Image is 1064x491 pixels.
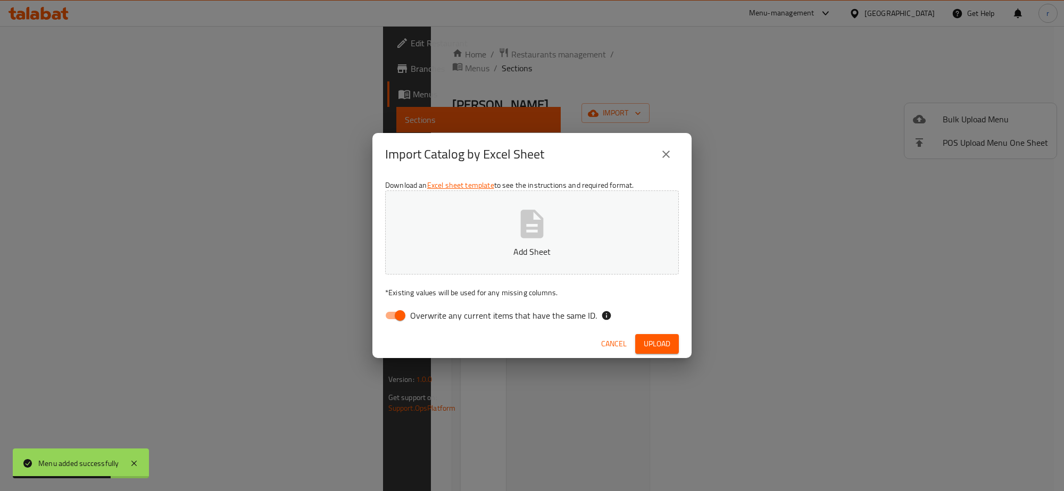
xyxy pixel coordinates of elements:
span: Cancel [601,337,627,351]
a: Excel sheet template [427,178,494,192]
svg: If the overwrite option isn't selected, then the items that match an existing ID will be ignored ... [601,310,612,321]
div: Download an to see the instructions and required format. [372,176,692,330]
span: Upload [644,337,670,351]
p: Existing values will be used for any missing columns. [385,287,679,298]
h2: Import Catalog by Excel Sheet [385,146,544,163]
p: Add Sheet [402,245,662,258]
div: Menu added successfully [38,457,119,469]
span: Overwrite any current items that have the same ID. [410,309,597,322]
button: Add Sheet [385,190,679,274]
button: Upload [635,334,679,354]
button: Cancel [597,334,631,354]
button: close [653,142,679,167]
